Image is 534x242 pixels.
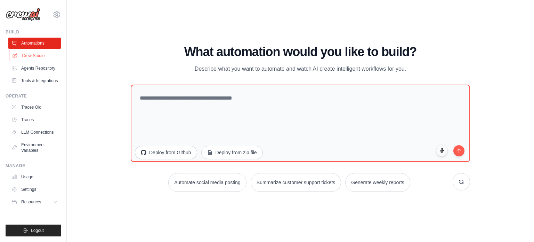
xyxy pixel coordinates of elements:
a: Environment Variables [8,139,61,156]
span: Resources [21,199,41,205]
p: Describe what you want to automate and watch AI create intelligent workflows for you. [184,64,417,73]
span: Logout [31,228,44,233]
button: Automate social media posting [168,173,246,192]
a: Tools & Integrations [8,75,61,86]
div: Operate [6,93,61,99]
div: Build [6,29,61,35]
button: Resources [8,196,61,208]
a: Usage [8,171,61,182]
a: Settings [8,184,61,195]
button: Deploy from zip file [201,146,263,159]
button: Summarize customer support tickets [251,173,341,192]
a: Traces Old [8,102,61,113]
button: Generate weekly reports [345,173,410,192]
a: Traces [8,114,61,125]
a: LLM Connections [8,127,61,138]
h1: What automation would you like to build? [131,45,470,59]
div: Manage [6,163,61,169]
a: Agents Repository [8,63,61,74]
img: Logo [6,8,40,21]
button: Logout [6,225,61,236]
button: Deploy from Github [135,146,197,159]
a: Automations [8,38,61,49]
a: Crew Studio [9,50,62,61]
